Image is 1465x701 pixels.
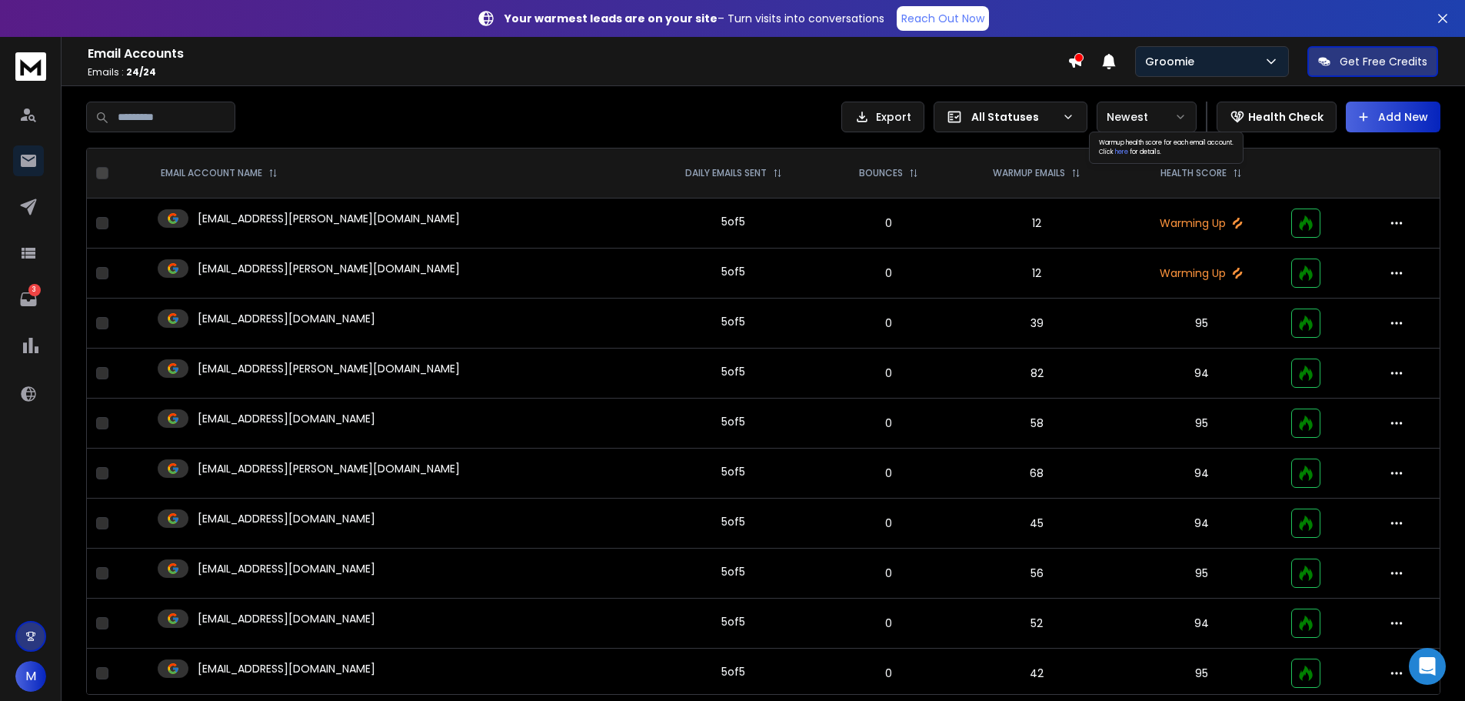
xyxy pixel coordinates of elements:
[952,649,1121,699] td: 42
[1248,109,1323,125] p: Health Check
[993,167,1065,179] p: WARMUP EMAILS
[504,11,884,26] p: – Turn visits into conversations
[88,45,1067,63] h1: Email Accounts
[28,284,41,296] p: 3
[198,311,375,326] p: [EMAIL_ADDRESS][DOMAIN_NAME]
[897,6,989,31] a: Reach Out Now
[841,102,924,132] button: Export
[834,566,943,581] p: 0
[834,265,943,281] p: 0
[1346,102,1440,132] button: Add New
[834,416,943,431] p: 0
[952,599,1121,649] td: 52
[1097,102,1197,132] button: Newest
[971,109,1056,125] p: All Statuses
[952,549,1121,599] td: 56
[1121,399,1281,449] td: 95
[1340,54,1427,69] p: Get Free Credits
[952,249,1121,299] td: 12
[721,364,745,379] div: 5 of 5
[721,464,745,479] div: 5 of 5
[952,199,1121,249] td: 12
[834,666,943,681] p: 0
[1121,349,1281,399] td: 94
[952,349,1121,399] td: 82
[198,461,460,476] p: [EMAIL_ADDRESS][PERSON_NAME][DOMAIN_NAME]
[1121,649,1281,699] td: 95
[198,661,375,676] p: [EMAIL_ADDRESS][DOMAIN_NAME]
[834,466,943,481] p: 0
[834,215,943,231] p: 0
[834,315,943,331] p: 0
[834,366,943,381] p: 0
[198,261,460,276] p: [EMAIL_ADDRESS][PERSON_NAME][DOMAIN_NAME]
[161,167,278,179] div: EMAIL ACCOUNT NAME
[88,66,1067,78] p: Emails :
[1121,449,1281,499] td: 94
[1115,148,1128,156] a: here
[1145,54,1200,69] p: Groomie
[952,449,1121,499] td: 68
[721,214,745,229] div: 5 of 5
[15,661,46,692] button: M
[198,611,375,626] p: [EMAIL_ADDRESS][DOMAIN_NAME]
[721,564,745,579] div: 5 of 5
[952,499,1121,549] td: 45
[198,561,375,576] p: [EMAIL_ADDRESS][DOMAIN_NAME]
[685,167,767,179] p: DAILY EMAILS SENT
[859,167,903,179] p: BOUNCES
[721,514,745,529] div: 5 of 5
[15,52,46,81] img: logo
[1099,139,1234,156] span: Warmup health score for each email account. Click for details.
[1121,299,1281,349] td: 95
[1130,265,1272,281] p: Warming Up
[834,616,943,631] p: 0
[834,516,943,531] p: 0
[1130,215,1272,231] p: Warming Up
[952,399,1121,449] td: 58
[1121,499,1281,549] td: 94
[1217,102,1337,132] button: Health Check
[721,314,745,329] div: 5 of 5
[1409,648,1446,685] div: Open Intercom Messenger
[1160,167,1227,179] p: HEALTH SCORE
[13,284,44,315] a: 3
[721,414,745,429] div: 5 of 5
[721,664,745,679] div: 5 of 5
[126,65,156,78] span: 24 / 24
[198,361,460,376] p: [EMAIL_ADDRESS][PERSON_NAME][DOMAIN_NAME]
[198,211,460,226] p: [EMAIL_ADDRESS][PERSON_NAME][DOMAIN_NAME]
[198,511,375,526] p: [EMAIL_ADDRESS][DOMAIN_NAME]
[721,264,745,279] div: 5 of 5
[721,614,745,629] div: 5 of 5
[901,11,984,26] p: Reach Out Now
[1121,549,1281,599] td: 95
[1121,599,1281,649] td: 94
[1307,46,1438,77] button: Get Free Credits
[198,411,375,426] p: [EMAIL_ADDRESS][DOMAIN_NAME]
[504,11,718,26] strong: Your warmest leads are on your site
[952,299,1121,349] td: 39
